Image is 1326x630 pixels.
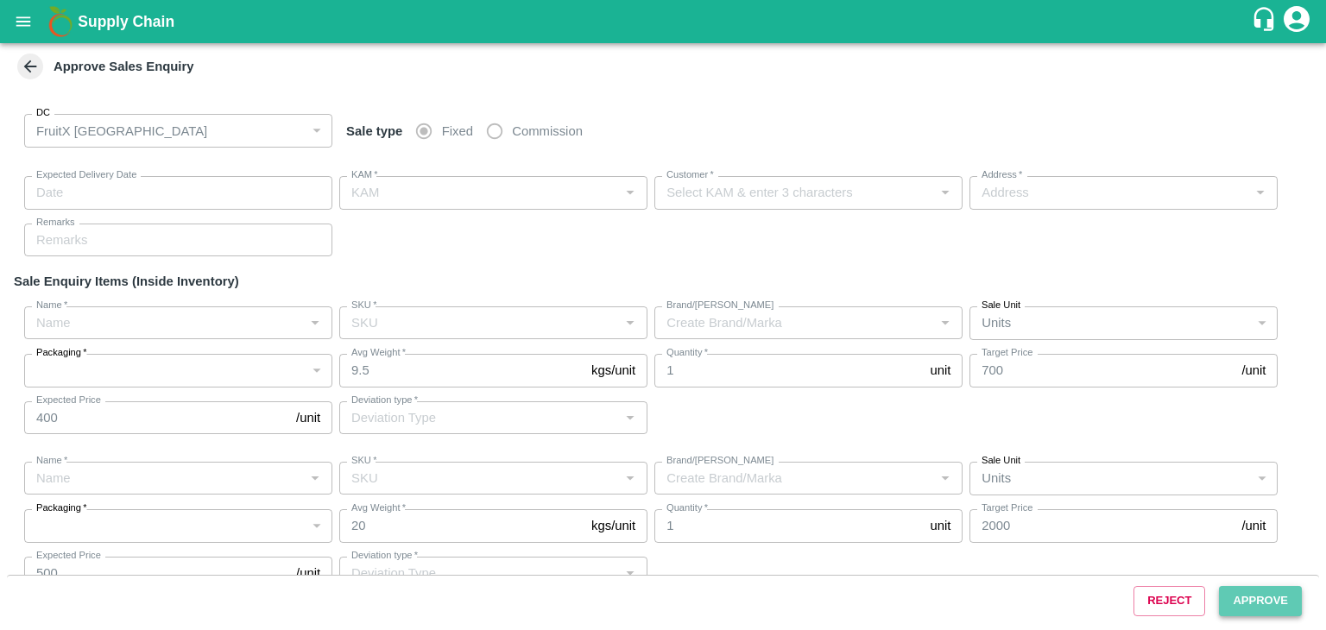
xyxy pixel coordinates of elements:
p: kgs/unit [591,516,635,535]
input: Remarks [24,224,332,256]
label: Avg Weight [351,346,406,360]
label: DC [36,106,50,120]
label: Name [36,299,67,312]
input: KAM [344,181,614,204]
span: Fixed [442,122,473,141]
input: 0.0 [339,354,584,387]
label: Sale Unit [982,299,1020,312]
label: Deviation type [351,549,418,563]
label: Address [982,168,1022,182]
input: SKU [344,312,614,334]
span: Sale type [339,124,409,138]
input: Name [29,467,299,489]
p: /unit [1241,516,1266,535]
label: Remarks [36,216,75,230]
a: Supply Chain [78,9,1251,34]
label: Expected Price [36,394,101,407]
div: account of current user [1281,3,1312,40]
input: 0.0 [654,354,923,387]
p: Units [982,469,1011,488]
label: Brand/[PERSON_NAME] [666,299,773,312]
label: Packaging [36,346,87,360]
strong: Approve Sales Enquiry [54,60,194,73]
p: /unit [1241,361,1266,380]
p: kgs/unit [591,361,635,380]
input: Address [975,181,1244,204]
button: Approve [1219,586,1302,616]
p: unit [930,516,950,535]
input: Deviation Type [344,406,614,429]
label: Quantity [666,501,708,515]
label: Name [36,454,67,468]
p: /unit [296,408,320,427]
label: Packaging [36,501,87,515]
label: Target Price [982,501,1032,515]
p: unit [930,361,950,380]
b: Supply Chain [78,13,174,30]
p: FruitX [GEOGRAPHIC_DATA] [36,122,207,141]
input: SKU [344,467,614,489]
img: logo [43,4,78,39]
strong: Sale Enquiry Items (Inside Inventory) [14,274,239,288]
label: Customer [666,168,714,182]
span: Commission [512,122,583,141]
input: 0.0 [339,509,584,542]
input: Deviation Type [344,562,614,584]
input: 0.0 [654,509,923,542]
input: Create Brand/Marka [660,312,929,334]
label: KAM [351,168,378,182]
p: /unit [296,564,320,583]
label: Expected Delivery Date [36,168,136,182]
button: Reject [1133,586,1205,616]
label: Avg Weight [351,501,406,515]
input: Choose date, selected date is Sep 3, 2025 [24,176,320,209]
input: Select KAM & enter 3 characters [660,181,929,204]
input: Name [29,312,299,334]
input: Create Brand/Marka [660,467,929,489]
div: customer-support [1251,6,1281,37]
label: Quantity [666,346,708,360]
label: Target Price [982,346,1032,360]
label: SKU [351,454,376,468]
label: SKU [351,299,376,312]
label: Sale Unit [982,454,1020,468]
p: Units [982,313,1011,332]
label: Brand/[PERSON_NAME] [666,454,773,468]
label: Expected Price [36,549,101,563]
button: open drawer [3,2,43,41]
label: Deviation type [351,394,418,407]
